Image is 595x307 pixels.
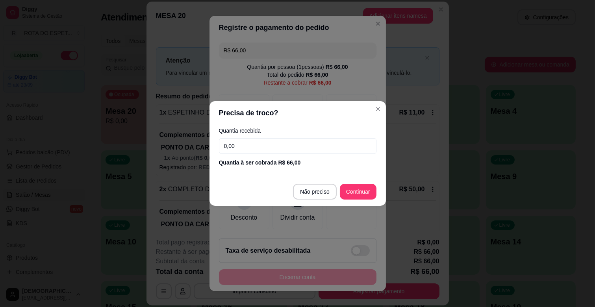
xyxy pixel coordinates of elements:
[372,103,384,115] button: Close
[340,184,376,200] button: Continuar
[219,128,376,133] label: Quantia recebida
[209,101,386,125] header: Precisa de troco?
[293,184,337,200] button: Não preciso
[219,159,376,166] div: Quantia à ser cobrada R$ 66,00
